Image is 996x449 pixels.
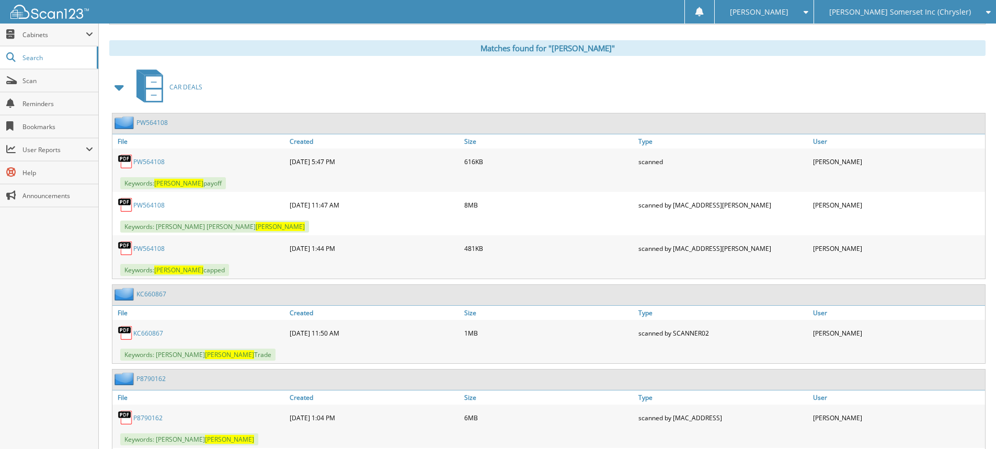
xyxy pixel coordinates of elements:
img: folder2.png [115,287,136,301]
img: folder2.png [115,116,136,129]
a: Type [636,306,810,320]
span: Announcements [22,191,93,200]
a: KC660867 [136,290,166,298]
a: Created [287,134,462,148]
div: [PERSON_NAME] [810,151,985,172]
div: [PERSON_NAME] [810,194,985,215]
img: PDF.png [118,197,133,213]
a: File [112,306,287,320]
span: Keywords: [PERSON_NAME] Trade [120,349,276,361]
span: [PERSON_NAME] [205,350,254,359]
iframe: Chat Widget [944,399,996,449]
span: Keywords: capped [120,264,229,276]
img: folder2.png [115,372,136,385]
div: scanned by [MAC_ADDRESS][PERSON_NAME] [636,238,810,259]
div: [DATE] 11:47 AM [287,194,462,215]
span: Keywords: payoff [120,177,226,189]
span: Keywords: [PERSON_NAME] [PERSON_NAME] [120,221,309,233]
span: Bookmarks [22,122,93,131]
img: PDF.png [118,240,133,256]
div: scanned by [MAC_ADDRESS] [636,407,810,428]
div: 6MB [462,407,636,428]
img: PDF.png [118,154,133,169]
span: Search [22,53,91,62]
a: File [112,390,287,405]
div: [DATE] 11:50 AM [287,323,462,343]
span: Cabinets [22,30,86,39]
span: [PERSON_NAME] Somerset Inc (Chrysler) [829,9,971,15]
a: Type [636,134,810,148]
img: PDF.png [118,410,133,425]
div: [PERSON_NAME] [810,323,985,343]
img: PDF.png [118,325,133,341]
a: File [112,134,287,148]
div: 1MB [462,323,636,343]
a: CAR DEALS [130,66,202,108]
a: KC660867 [133,329,163,338]
div: Matches found for "[PERSON_NAME]" [109,40,986,56]
span: Help [22,168,93,177]
a: Created [287,306,462,320]
span: CAR DEALS [169,83,202,91]
a: User [810,134,985,148]
div: [DATE] 5:47 PM [287,151,462,172]
a: Type [636,390,810,405]
div: 8MB [462,194,636,215]
a: PW564108 [133,201,165,210]
span: [PERSON_NAME] [730,9,788,15]
span: Scan [22,76,93,85]
div: 616KB [462,151,636,172]
span: Keywords: [PERSON_NAME] [120,433,258,445]
div: [DATE] 1:44 PM [287,238,462,259]
div: [PERSON_NAME] [810,238,985,259]
div: 481KB [462,238,636,259]
span: [PERSON_NAME] [256,222,305,231]
span: [PERSON_NAME] [205,435,254,444]
div: [DATE] 1:04 PM [287,407,462,428]
a: User [810,390,985,405]
span: [PERSON_NAME] [154,179,203,188]
a: Size [462,306,636,320]
div: scanned [636,151,810,172]
div: [PERSON_NAME] [810,407,985,428]
span: Reminders [22,99,93,108]
a: PW564108 [133,157,165,166]
span: [PERSON_NAME] [154,266,203,274]
a: P8790162 [133,413,163,422]
div: scanned by [MAC_ADDRESS][PERSON_NAME] [636,194,810,215]
a: Size [462,390,636,405]
a: P8790162 [136,374,166,383]
span: User Reports [22,145,86,154]
a: PW564108 [133,244,165,253]
a: PW564108 [136,118,168,127]
img: scan123-logo-white.svg [10,5,89,19]
div: scanned by SCANNER02 [636,323,810,343]
a: Created [287,390,462,405]
a: User [810,306,985,320]
a: Size [462,134,636,148]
